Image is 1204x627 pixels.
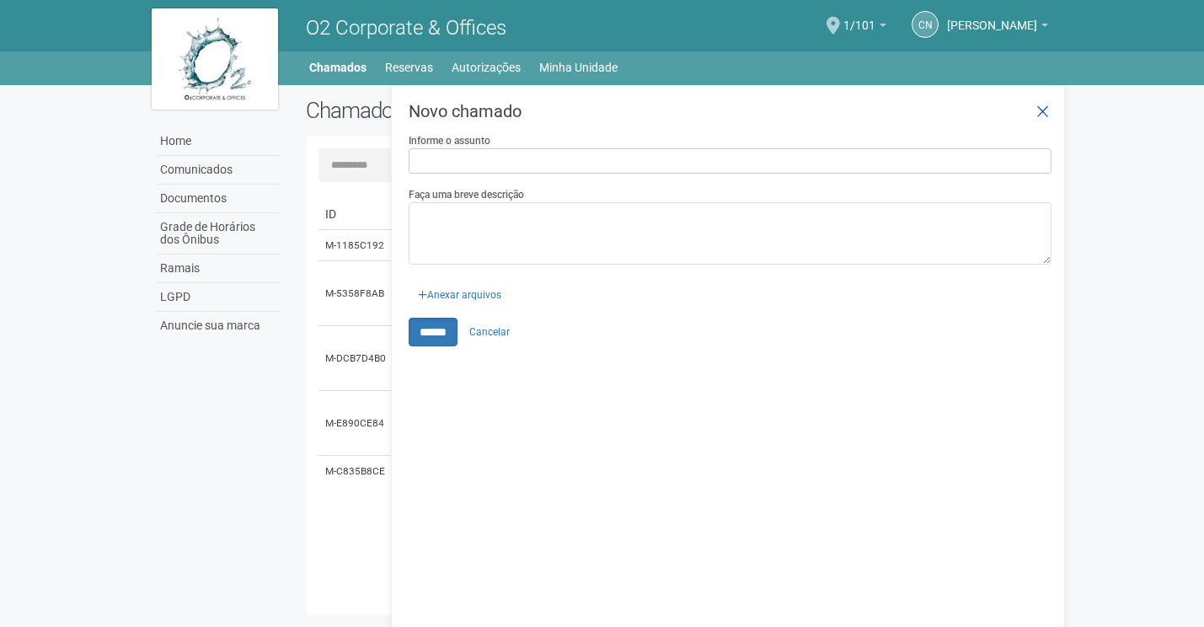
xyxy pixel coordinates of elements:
[309,56,367,79] a: Chamados
[409,277,511,303] div: Anexar arquivos
[409,187,524,202] label: Faça uma breve descrição
[306,98,602,123] h2: Chamados
[385,56,433,79] a: Reservas
[156,127,281,156] a: Home
[156,185,281,213] a: Documentos
[1025,94,1060,131] a: Fechar
[156,312,281,340] a: Anuncie sua marca
[539,56,618,79] a: Minha Unidade
[318,456,394,487] td: M-C835B8CE
[152,8,278,110] img: logo.jpg
[156,255,281,283] a: Ramais
[156,283,281,312] a: LGPD
[318,326,394,391] td: M-DCB7D4B0
[460,319,519,345] a: Cancelar
[306,16,506,40] span: O2 Corporate & Offices
[318,391,394,456] td: M-E890CE84
[156,156,281,185] a: Comunicados
[947,3,1037,32] span: CELIA NASCIMENTO
[409,133,490,148] label: Informe o assunto
[318,199,394,230] td: ID
[452,56,521,79] a: Autorizações
[843,21,886,35] a: 1/101
[156,213,281,255] a: Grade de Horários dos Ônibus
[409,103,1051,120] h3: Novo chamado
[318,230,394,261] td: M-1185C192
[318,261,394,326] td: M-5358F8AB
[947,21,1048,35] a: [PERSON_NAME]
[912,11,939,38] a: CN
[843,3,875,32] span: 1/101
